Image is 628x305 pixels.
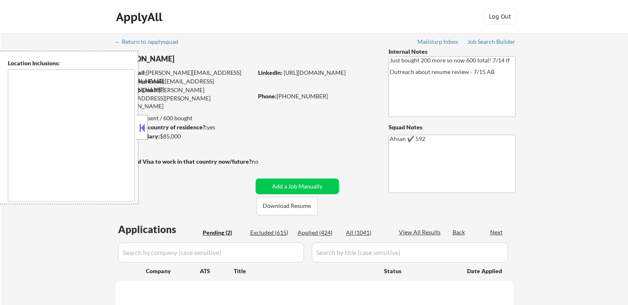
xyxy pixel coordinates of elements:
[115,114,253,122] div: 424 sent / 600 bought
[258,93,277,100] strong: Phone:
[312,243,508,262] input: Search by title (case sensitive)
[115,124,207,131] strong: Can work in country of residence?:
[389,123,516,131] div: Squad Notes
[118,224,200,234] div: Applications
[250,229,291,237] div: Excluded (615)
[256,197,318,215] button: Download Resume
[8,59,135,67] div: Location Inclusions:
[258,69,282,76] strong: LinkedIn:
[115,132,253,141] div: $85,000
[115,38,186,47] a: ← Return to /applysquad
[115,123,250,131] div: yes
[284,69,346,76] a: [URL][DOMAIN_NAME]
[467,267,503,275] div: Date Applied
[252,157,275,166] div: no
[116,77,253,93] div: [EMAIL_ADDRESS][DOMAIN_NAME]
[346,229,387,237] div: All (1041)
[417,39,459,45] div: Mailslurp Inbox
[116,158,253,165] strong: Will need Visa to work in that country now/future?:
[384,263,455,278] div: Status
[146,267,200,275] div: Company
[417,38,459,47] a: Mailslurp Inbox
[453,228,466,236] div: Back
[115,39,186,45] div: ← Return to /applysquad
[116,69,253,85] div: [PERSON_NAME][EMAIL_ADDRESS][DOMAIN_NAME]
[116,10,165,24] div: ApplyAll
[234,267,376,275] div: Title
[490,228,503,236] div: Next
[467,39,516,45] div: Job Search Builder
[258,92,375,100] div: [PHONE_NUMBER]
[200,267,234,275] div: ATS
[298,229,339,237] div: Applied (424)
[256,179,339,194] button: Add a Job Manually
[389,48,516,56] div: Internal Notes
[399,228,443,236] div: View All Results
[203,229,244,237] div: Pending (2)
[118,243,304,262] input: Search by company (case sensitive)
[483,8,517,25] button: Log Out
[116,54,285,64] div: [PERSON_NAME]
[116,86,253,110] div: [PERSON_NAME][EMAIL_ADDRESS][PERSON_NAME][DOMAIN_NAME]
